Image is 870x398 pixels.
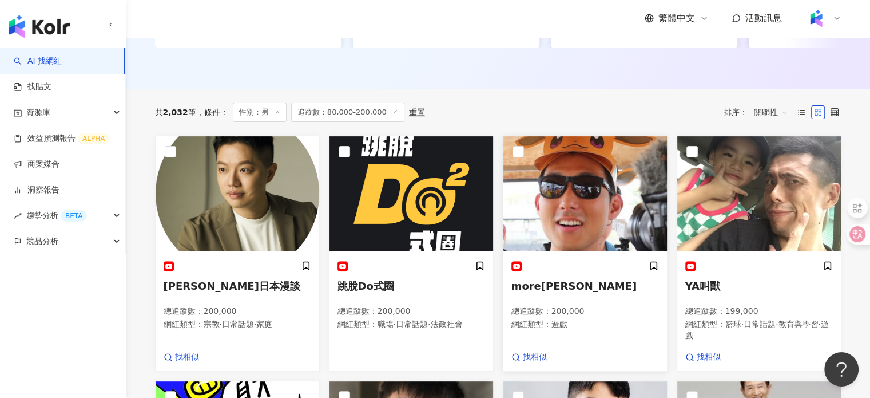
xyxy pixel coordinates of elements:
[254,320,256,329] span: ·
[14,159,59,170] a: 商案媒合
[396,320,428,329] span: 日常話題
[818,320,820,329] span: ·
[164,352,199,363] a: 找相似
[14,133,109,144] a: 效益預測報告ALPHA
[778,320,818,329] span: 教育與學習
[155,108,196,117] div: 共 筆
[511,319,659,330] p: 網紅類型 ：
[164,280,300,292] span: [PERSON_NAME]日本漫談
[291,103,404,122] span: 追蹤數：80,000-200,000
[337,319,485,330] p: 網紅類型 ：
[14,81,51,93] a: 找貼文
[725,320,741,329] span: 籃球
[776,320,778,329] span: ·
[337,280,394,292] span: 跳脫Do式圈
[685,306,833,317] p: 總追蹤數 ： 199,000
[337,306,485,317] p: 總追蹤數 ： 200,000
[503,136,667,251] img: KOL Avatar
[677,136,841,251] img: KOL Avatar
[658,12,695,25] span: 繁體中文
[523,352,547,363] span: 找相似
[503,136,668,372] a: KOL Avatarmore[PERSON_NAME]總追蹤數：200,000網紅類型：遊戲找相似
[256,320,272,329] span: 家庭
[9,15,70,38] img: logo
[697,352,721,363] span: 找相似
[329,136,493,251] img: KOL Avatar
[196,108,228,117] span: 條件 ：
[14,184,59,196] a: 洞察報告
[677,136,841,372] a: KOL AvatarYA叫獸總追蹤數：199,000網紅類型：籃球·日常話題·教育與學習·遊戲找相似
[14,212,22,220] span: rise
[164,319,311,330] p: 網紅類型 ：
[26,100,50,125] span: 資源庫
[805,7,827,29] img: Kolr%20app%20icon%20%281%29.png
[685,352,721,363] a: 找相似
[685,280,720,292] span: YA叫獸
[26,228,58,254] span: 競品分析
[409,108,425,117] div: 重置
[551,320,567,329] span: 遊戲
[511,352,547,363] a: 找相似
[155,136,320,372] a: KOL Avatar[PERSON_NAME]日本漫談總追蹤數：200,000網紅類型：宗教·日常話題·家庭找相似
[329,136,494,372] a: KOL Avatar跳脫Do式圈總追蹤數：200,000網紅類型：職場·日常話題·法政社會
[744,320,776,329] span: 日常話題
[511,306,659,317] p: 總追蹤數 ： 200,000
[724,103,794,121] div: 排序：
[14,56,62,67] a: searchAI 找網紅
[378,320,394,329] span: 職場
[222,320,254,329] span: 日常話題
[156,136,319,251] img: KOL Avatar
[685,320,829,340] span: 遊戲
[741,320,744,329] span: ·
[220,320,222,329] span: ·
[204,320,220,329] span: 宗教
[233,103,287,122] span: 性別：男
[754,103,788,121] span: 關聯性
[430,320,462,329] span: 法政社會
[164,306,311,317] p: 總追蹤數 ： 200,000
[61,210,87,222] div: BETA
[163,108,188,117] span: 2,032
[745,13,782,23] span: 活動訊息
[394,320,396,329] span: ·
[824,352,859,387] iframe: Help Scout Beacon - Open
[175,352,199,363] span: 找相似
[511,280,637,292] span: more[PERSON_NAME]
[26,203,87,228] span: 趨勢分析
[428,320,430,329] span: ·
[685,319,833,341] p: 網紅類型 ：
